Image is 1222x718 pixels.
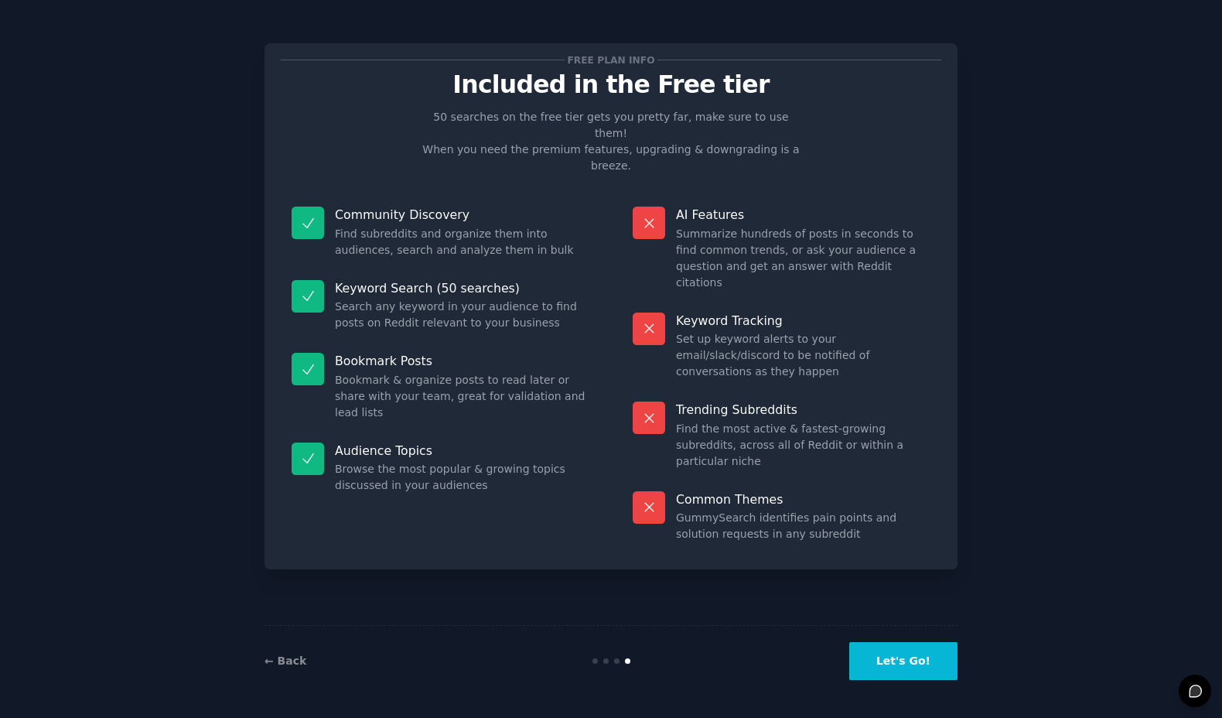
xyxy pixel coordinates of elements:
[676,510,930,542] dd: GummySearch identifies pain points and solution requests in any subreddit
[676,226,930,291] dd: Summarize hundreds of posts in seconds to find common trends, or ask your audience a question and...
[265,655,306,667] a: ← Back
[676,402,930,418] p: Trending Subreddits
[335,207,589,223] p: Community Discovery
[416,109,806,174] p: 50 searches on the free tier gets you pretty far, make sure to use them! When you need the premiu...
[335,280,589,296] p: Keyword Search (50 searches)
[676,331,930,380] dd: Set up keyword alerts to your email/slack/discord to be notified of conversations as they happen
[335,461,589,494] dd: Browse the most popular & growing topics discussed in your audiences
[335,226,589,258] dd: Find subreddits and organize them into audiences, search and analyze them in bulk
[335,443,589,459] p: Audience Topics
[565,52,657,68] span: Free plan info
[335,353,589,369] p: Bookmark Posts
[335,372,589,421] dd: Bookmark & organize posts to read later or share with your team, great for validation and lead lists
[281,71,941,98] p: Included in the Free tier
[676,313,930,329] p: Keyword Tracking
[676,491,930,508] p: Common Themes
[849,642,957,680] button: Let's Go!
[335,299,589,331] dd: Search any keyword in your audience to find posts on Reddit relevant to your business
[676,421,930,470] dd: Find the most active & fastest-growing subreddits, across all of Reddit or within a particular niche
[676,207,930,223] p: AI Features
